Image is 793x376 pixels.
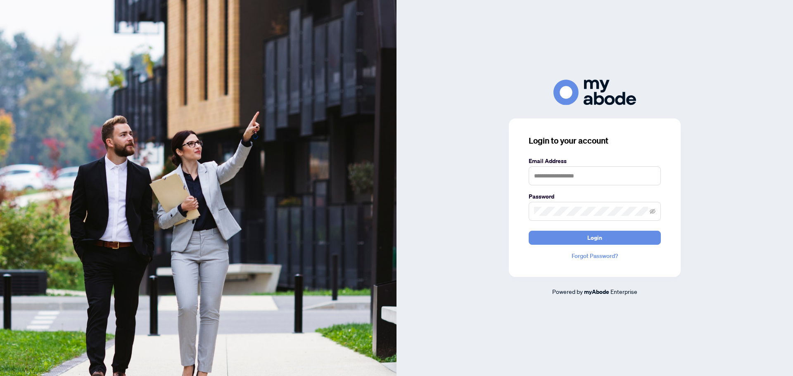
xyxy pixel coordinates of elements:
[587,231,602,244] span: Login
[529,231,661,245] button: Login
[529,251,661,260] a: Forgot Password?
[529,192,661,201] label: Password
[529,135,661,147] h3: Login to your account
[610,288,637,295] span: Enterprise
[529,156,661,166] label: Email Address
[584,287,609,296] a: myAbode
[552,288,583,295] span: Powered by
[553,80,636,105] img: ma-logo
[650,208,655,214] span: eye-invisible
